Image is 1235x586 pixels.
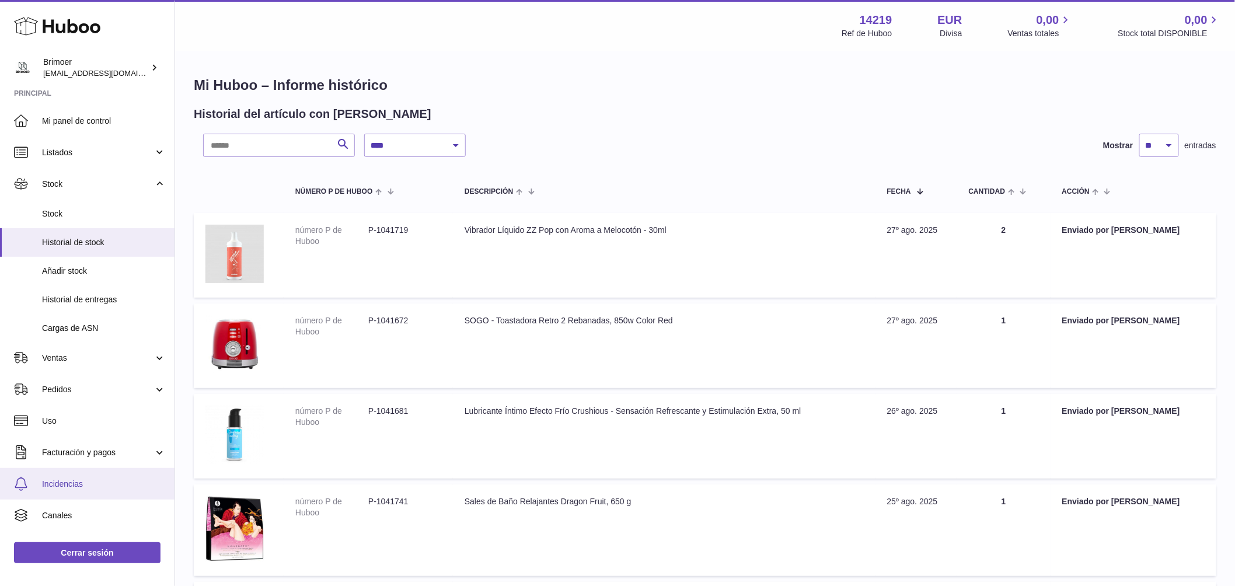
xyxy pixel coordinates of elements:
[295,496,368,518] dt: número P de Huboo
[1062,225,1180,235] strong: Enviado por [PERSON_NAME]
[1062,188,1090,196] span: Acción
[875,304,957,388] td: 27º ago. 2025
[453,213,875,298] td: Vibrador Líquido ZZ Pop con Aroma a Melocotón - 30ml
[1008,28,1073,39] span: Ventas totales
[453,484,875,576] td: Sales de Baño Relajantes Dragon Fruit, 650 g
[42,353,153,364] span: Ventas
[453,304,875,388] td: SOGO - Toastadora Retro 2 Rebanadas, 850w Color Red
[14,542,161,563] a: Cerrar sesión
[42,237,166,248] span: Historial de stock
[42,479,166,490] span: Incidencias
[1037,12,1059,28] span: 0,00
[1185,12,1208,28] span: 0,00
[42,510,166,521] span: Canales
[957,484,1051,576] td: 1
[42,384,153,395] span: Pedidos
[42,294,166,305] span: Historial de entregas
[42,208,166,219] span: Stock
[368,315,441,337] dd: P-1041672
[1062,316,1180,325] strong: Enviado por [PERSON_NAME]
[194,76,1216,95] h1: Mi Huboo – Informe histórico
[42,147,153,158] span: Listados
[42,266,166,277] span: Añadir stock
[842,28,892,39] div: Ref de Huboo
[969,188,1006,196] span: Cantidad
[43,57,148,79] div: Brimoer
[295,188,372,196] span: número P de Huboo
[860,12,892,28] strong: 14219
[205,315,264,374] img: 142191744792456.jpg
[42,179,153,190] span: Stock
[368,496,441,518] dd: P-1041741
[1118,28,1221,39] span: Stock total DISPONIBLE
[875,394,957,479] td: 26º ago. 2025
[887,188,911,196] span: Fecha
[1185,140,1216,151] span: entradas
[957,304,1051,388] td: 1
[295,225,368,247] dt: número P de Huboo
[957,394,1051,479] td: 1
[368,406,441,428] dd: P-1041681
[14,59,32,76] img: oroses@renuevo.es
[42,116,166,127] span: Mi panel de control
[1103,140,1133,151] label: Mostrar
[42,416,166,427] span: Uso
[1118,12,1221,39] a: 0,00 Stock total DISPONIBLE
[957,213,1051,298] td: 2
[368,225,441,247] dd: P-1041719
[1062,497,1180,506] strong: Enviado por [PERSON_NAME]
[465,188,513,196] span: Descripción
[42,447,153,458] span: Facturación y pagos
[295,315,368,337] dt: número P de Huboo
[42,323,166,334] span: Cargas de ASN
[938,12,962,28] strong: EUR
[875,484,957,576] td: 25º ago. 2025
[940,28,962,39] div: Divisa
[1062,406,1180,416] strong: Enviado por [PERSON_NAME]
[205,406,264,464] img: 142191744793851.jpg
[43,68,172,78] span: [EMAIL_ADDRESS][DOMAIN_NAME]
[205,225,264,283] img: 142191744800114.jpg
[205,496,264,562] img: 142191744801545.jpg
[295,406,368,428] dt: número P de Huboo
[875,213,957,298] td: 27º ago. 2025
[194,106,431,122] h2: Historial del artículo con [PERSON_NAME]
[1008,12,1073,39] a: 0,00 Ventas totales
[453,394,875,479] td: Lubricante Íntimo Efecto Frío Crushious - Sensación Refrescante y Estimulación Extra, 50 ml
